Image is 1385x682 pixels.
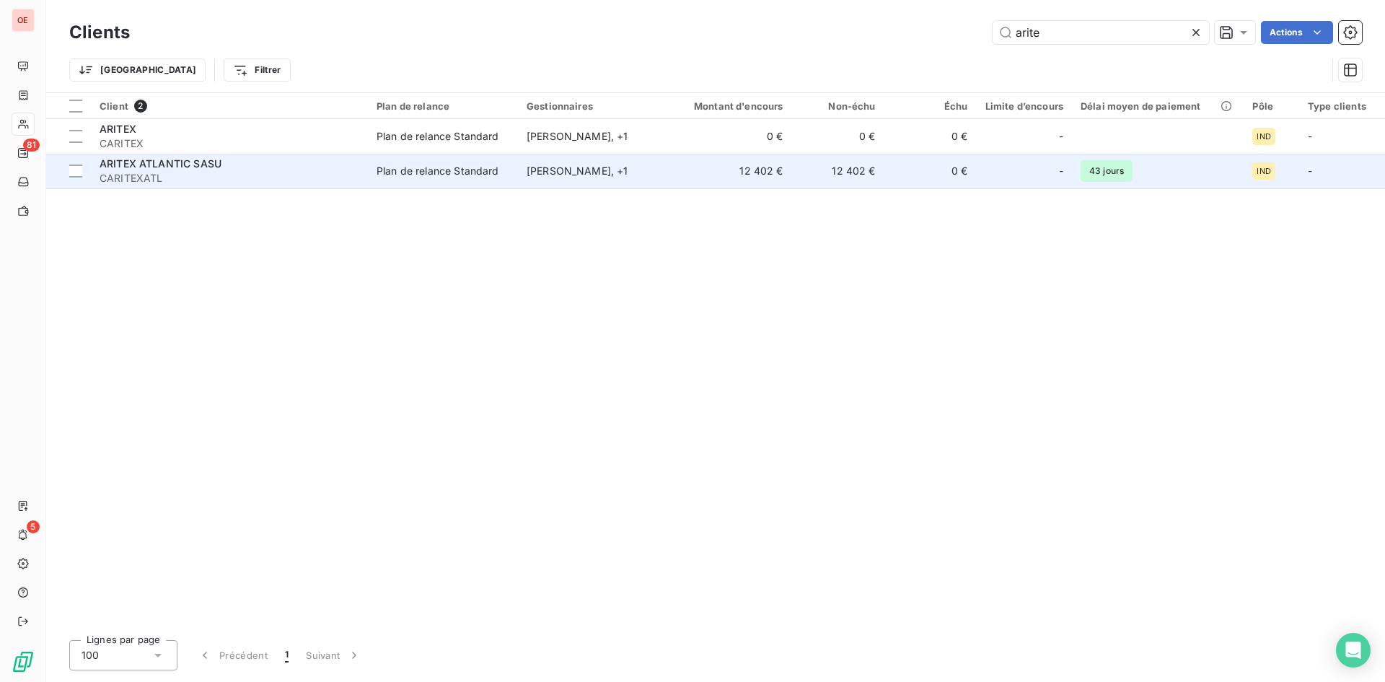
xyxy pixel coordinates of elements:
[792,154,884,188] td: 12 402 €
[884,119,977,154] td: 0 €
[1257,132,1270,141] span: IND
[12,9,35,32] div: OE
[1308,165,1312,177] span: -
[12,650,35,673] img: Logo LeanPay
[527,100,659,112] div: Gestionnaires
[1261,21,1333,44] button: Actions
[100,100,128,112] span: Client
[893,100,968,112] div: Échu
[134,100,147,113] span: 2
[23,139,40,152] span: 81
[884,154,977,188] td: 0 €
[801,100,876,112] div: Non-échu
[82,648,99,663] span: 100
[189,640,276,670] button: Précédent
[668,154,792,188] td: 12 402 €
[1059,129,1063,144] span: -
[1081,160,1133,182] span: 43 jours
[527,129,659,144] div: [PERSON_NAME] , + 1
[276,640,297,670] button: 1
[100,171,359,185] span: CARITEXATL
[1081,100,1235,112] div: Délai moyen de paiement
[69,19,130,45] h3: Clients
[1252,100,1291,112] div: Pôle
[69,58,206,82] button: [GEOGRAPHIC_DATA]
[993,21,1209,44] input: Rechercher
[527,164,659,178] div: [PERSON_NAME] , + 1
[668,119,792,154] td: 0 €
[985,100,1063,112] div: Limite d’encours
[27,520,40,533] span: 5
[1059,164,1063,178] span: -
[1308,100,1384,112] div: Type clients
[377,129,499,144] div: Plan de relance Standard
[297,640,370,670] button: Suivant
[792,119,884,154] td: 0 €
[285,648,289,663] span: 1
[100,157,221,170] span: ARITEX ATLANTIC SASU
[224,58,290,82] button: Filtrer
[677,100,783,112] div: Montant d'encours
[1308,130,1312,142] span: -
[377,100,509,112] div: Plan de relance
[377,164,499,178] div: Plan de relance Standard
[100,123,136,135] span: ARITEX
[100,136,359,151] span: CARITEX
[1257,167,1270,175] span: IND
[1336,633,1371,668] div: Open Intercom Messenger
